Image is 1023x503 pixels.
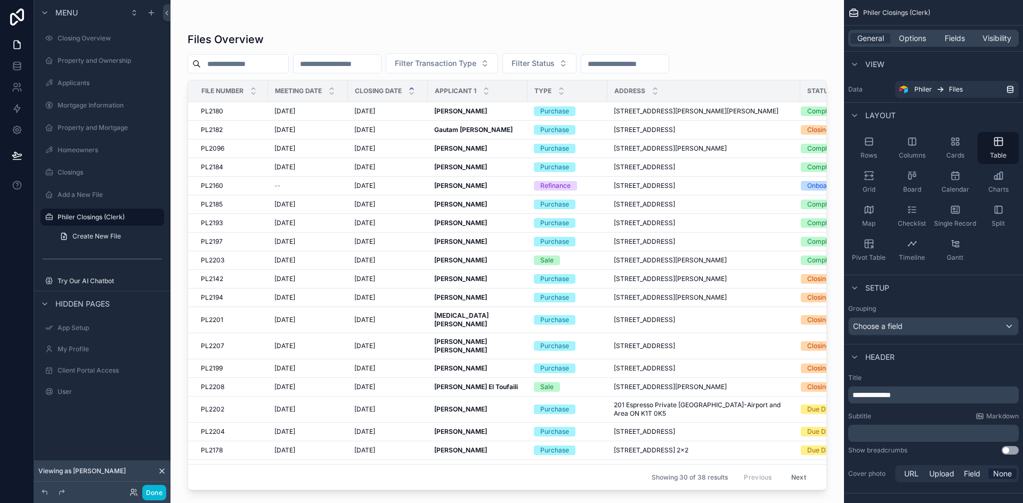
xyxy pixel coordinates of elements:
label: Data [848,85,891,94]
span: Cards [946,151,964,160]
span: Menu [55,7,78,18]
a: Closings [40,164,164,181]
button: Rows [848,132,889,164]
button: Timeline [891,234,932,266]
button: Map [848,200,889,232]
span: General [857,33,884,44]
span: Table [990,151,1006,160]
span: Philer Closings (Clerk) [863,9,930,17]
span: Pivot Table [852,253,886,262]
a: PhilerFiles [895,81,1019,98]
span: Field [964,468,980,479]
button: Board [891,166,932,198]
button: Done [142,485,166,500]
a: Philer Closings (Clerk) [40,209,164,226]
span: Markdown [986,412,1019,420]
label: Client Portal Access [58,366,162,375]
span: Board [903,185,921,194]
span: URL [904,468,919,479]
button: Checklist [891,200,932,232]
label: App Setup [58,324,162,332]
a: Add a New File [40,186,164,203]
span: Viewing as [PERSON_NAME] [38,467,126,475]
a: Create New File [53,228,164,245]
label: Closings [58,168,162,177]
span: Split [992,219,1005,228]
button: Grid [848,166,889,198]
div: Show breadcrumbs [848,446,907,455]
div: scrollable content [848,425,1019,442]
a: Mortgage Information [40,97,164,114]
label: Homeowners [58,146,162,154]
label: Try Our AI Chatbot [58,277,162,285]
a: Property and Ownership [40,52,164,69]
img: Airtable Logo [899,85,908,94]
span: Layout [865,110,896,121]
a: User [40,383,164,400]
div: Choose a field [849,318,1018,335]
span: Closing Date [355,87,402,95]
label: Applicants [58,79,162,87]
button: Pivot Table [848,234,889,266]
button: Split [978,200,1019,232]
a: Applicants [40,75,164,92]
a: Client Portal Access [40,362,164,379]
button: Calendar [935,166,976,198]
span: Grid [863,185,875,194]
a: Homeowners [40,142,164,159]
span: Visibility [983,33,1011,44]
label: Property and Ownership [58,56,162,65]
span: Single Record [934,219,976,228]
span: Files [949,85,963,94]
span: Map [862,219,875,228]
a: Try Our AI Chatbot [40,273,164,290]
span: Meeting Date [275,87,322,95]
span: Setup [865,283,889,293]
span: Fields [945,33,965,44]
span: Philer [914,85,932,94]
a: App Setup [40,319,164,336]
span: Checklist [898,219,926,228]
label: Add a New File [58,191,162,199]
label: My Profile [58,345,162,353]
span: Timeline [899,253,925,262]
span: None [993,468,1012,479]
label: Property and Mortgage [58,123,162,132]
span: Gantt [947,253,963,262]
button: Columns [891,132,932,164]
label: Cover photo [848,469,891,478]
span: Calendar [941,185,969,194]
button: Gantt [935,234,976,266]
label: Title [848,374,1019,382]
span: Status [807,87,833,95]
button: Table [978,132,1019,164]
a: Closing Overview [40,30,164,47]
span: Upload [929,468,954,479]
label: Closing Overview [58,34,162,43]
button: Single Record [935,200,976,232]
span: Type [534,87,551,95]
label: Subtitle [848,412,871,420]
label: User [58,387,162,396]
span: Header [865,352,895,362]
a: Property and Mortgage [40,119,164,136]
button: Charts [978,166,1019,198]
label: Philer Closings (Clerk) [58,213,158,221]
a: Markdown [976,412,1019,420]
span: Create New File [72,232,121,241]
span: View [865,59,884,70]
label: Grouping [848,304,876,313]
a: My Profile [40,341,164,358]
span: Showing 30 of 38 results [652,473,728,482]
span: Charts [988,185,1009,194]
span: Columns [899,151,925,160]
span: Rows [860,151,877,160]
span: Applicant 1 [435,87,476,95]
span: Options [899,33,926,44]
button: Cards [935,132,976,164]
div: scrollable content [848,386,1019,403]
span: File Number [201,87,243,95]
span: Hidden pages [55,299,110,309]
label: Mortgage Information [58,101,162,110]
button: Next [784,469,814,485]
